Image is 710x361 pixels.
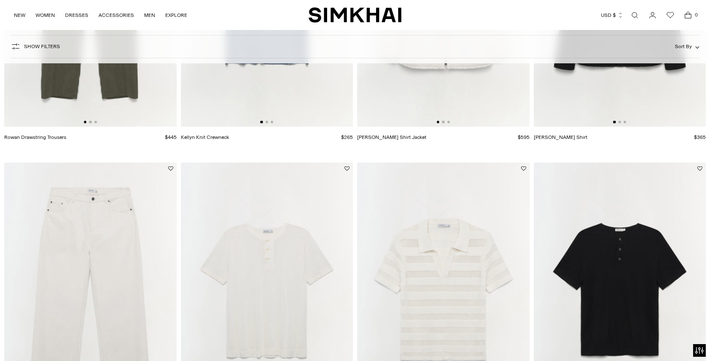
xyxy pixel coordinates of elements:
[601,6,623,24] button: USD $
[613,121,616,123] button: Go to slide 1
[675,42,699,51] button: Sort By
[644,7,661,24] a: Go to the account page
[98,6,134,24] a: ACCESSORIES
[680,7,696,24] a: Open cart modal
[618,121,621,123] button: Go to slide 2
[692,11,700,19] span: 0
[344,166,350,171] button: Add to Wishlist
[534,134,587,140] a: [PERSON_NAME] Shirt
[521,166,526,171] button: Add to Wishlist
[309,7,401,23] a: SIMKHAI
[84,121,86,123] button: Go to slide 1
[4,134,66,140] a: Rowan Drawstring Trousers
[7,329,85,354] iframe: Sign Up via Text for Offers
[94,121,97,123] button: Go to slide 3
[697,166,702,171] button: Add to Wishlist
[11,40,60,53] button: Show Filters
[447,121,450,123] button: Go to slide 3
[168,166,173,171] button: Add to Wishlist
[89,121,92,123] button: Go to slide 2
[265,121,268,123] button: Go to slide 2
[357,134,426,140] a: [PERSON_NAME] Shirt Jacket
[35,6,55,24] a: WOMEN
[65,6,88,24] a: DRESSES
[437,121,439,123] button: Go to slide 1
[662,7,679,24] a: Wishlist
[626,7,643,24] a: Open search modal
[181,134,229,140] a: Kellyn Knit Crewneck
[14,6,25,24] a: NEW
[144,6,155,24] a: MEN
[165,6,187,24] a: EXPLORE
[24,43,60,49] span: Show Filters
[270,121,273,123] button: Go to slide 3
[260,121,263,123] button: Go to slide 1
[442,121,445,123] button: Go to slide 2
[623,121,626,123] button: Go to slide 3
[675,43,692,49] span: Sort By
